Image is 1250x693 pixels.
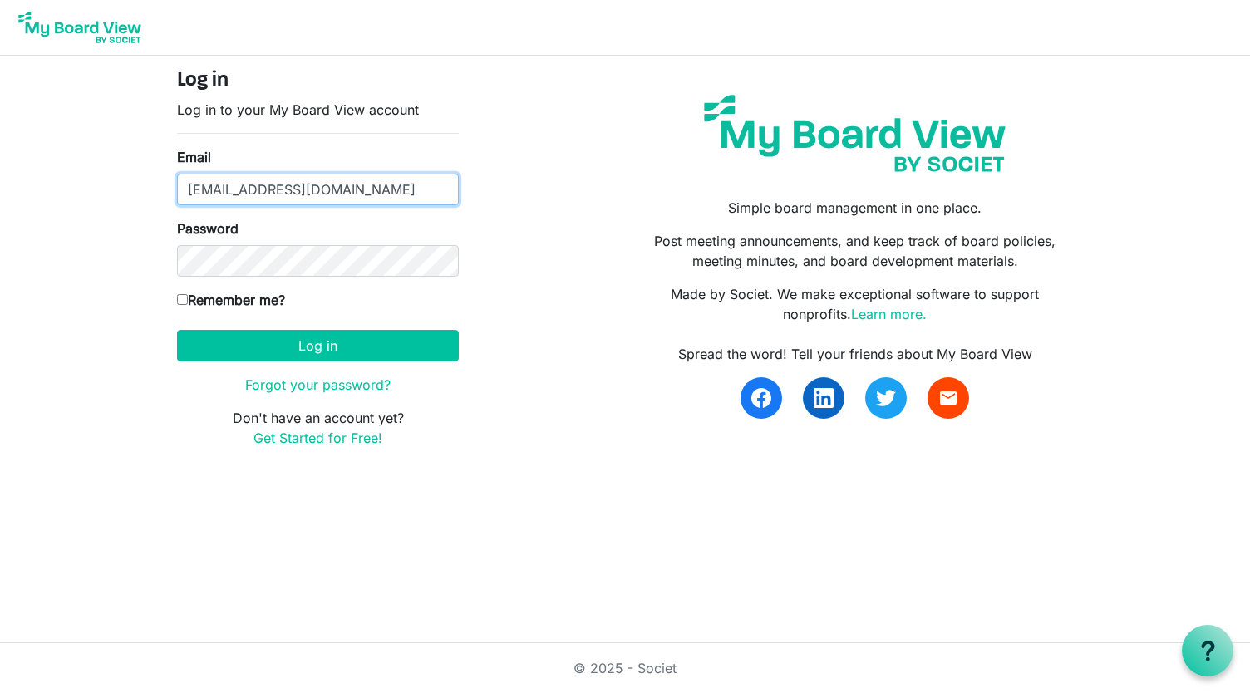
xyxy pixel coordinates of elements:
[245,376,391,393] a: Forgot your password?
[637,231,1073,271] p: Post meeting announcements, and keep track of board policies, meeting minutes, and board developm...
[814,388,834,408] img: linkedin.svg
[751,388,771,408] img: facebook.svg
[177,100,459,120] p: Log in to your My Board View account
[177,69,459,93] h4: Log in
[177,294,188,305] input: Remember me?
[253,430,382,446] a: Get Started for Free!
[851,306,927,322] a: Learn more.
[928,377,969,419] a: email
[573,660,677,676] a: © 2025 - Societ
[637,344,1073,364] div: Spread the word! Tell your friends about My Board View
[876,388,896,408] img: twitter.svg
[637,284,1073,324] p: Made by Societ. We make exceptional software to support nonprofits.
[177,330,459,361] button: Log in
[177,290,285,310] label: Remember me?
[691,82,1018,184] img: my-board-view-societ.svg
[177,408,459,448] p: Don't have an account yet?
[13,7,146,48] img: My Board View Logo
[177,147,211,167] label: Email
[177,219,239,238] label: Password
[637,198,1073,218] p: Simple board management in one place.
[938,388,958,408] span: email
